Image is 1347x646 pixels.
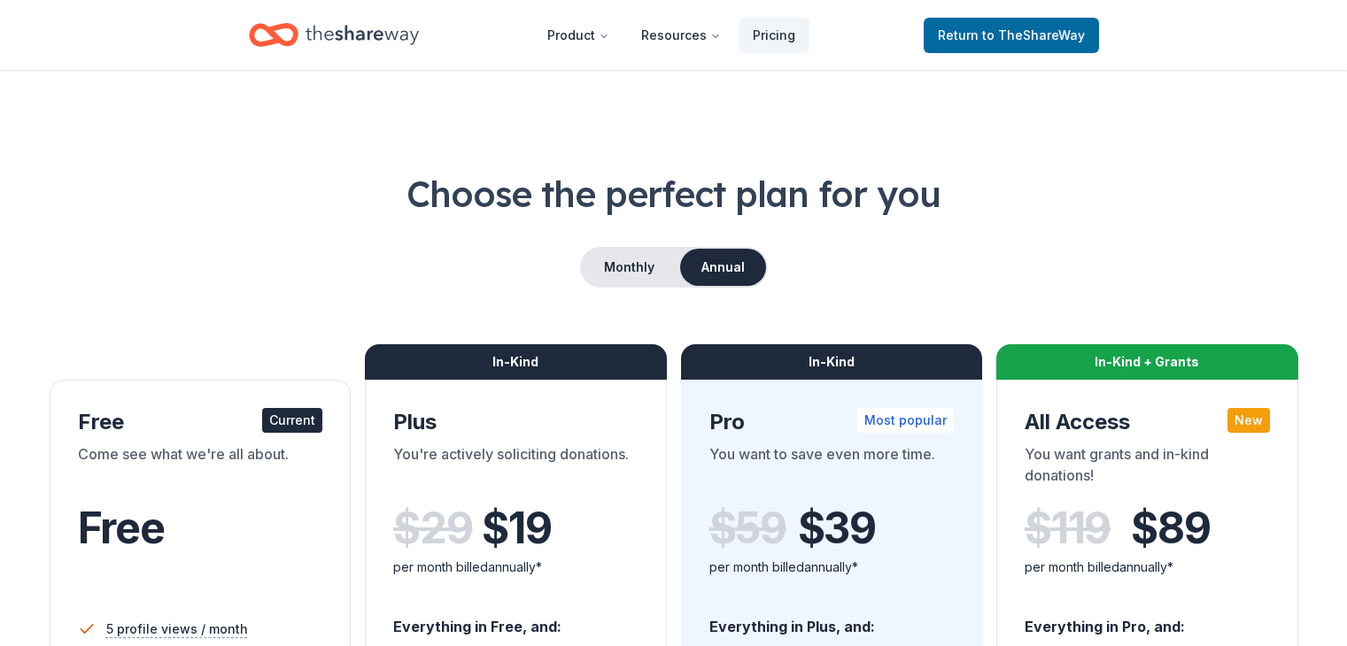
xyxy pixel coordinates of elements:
[43,169,1304,219] h1: Choose the perfect plan for you
[533,14,809,56] nav: Main
[482,504,551,553] span: $ 19
[681,344,983,380] div: In-Kind
[982,27,1085,42] span: to TheShareWay
[1025,408,1270,436] div: All Access
[106,619,248,640] span: 5 profile views / month
[78,408,323,436] div: Free
[627,18,735,53] button: Resources
[924,18,1099,53] a: Returnto TheShareWay
[393,408,639,436] div: Plus
[938,25,1085,46] span: Return
[798,504,876,553] span: $ 39
[78,443,323,493] div: Come see what we're all about.
[709,601,955,638] div: Everything in Plus, and:
[739,18,809,53] a: Pricing
[996,344,1298,380] div: In-Kind + Grants
[1131,504,1210,553] span: $ 89
[709,408,955,436] div: Pro
[78,502,165,554] span: Free
[533,18,623,53] button: Product
[1025,443,1270,493] div: You want grants and in-kind donations!
[709,557,955,578] div: per month billed annually*
[393,443,639,493] div: You're actively soliciting donations.
[680,249,766,286] button: Annual
[1025,557,1270,578] div: per month billed annually*
[1227,408,1270,433] div: New
[582,249,677,286] button: Monthly
[365,344,667,380] div: In-Kind
[1025,601,1270,638] div: Everything in Pro, and:
[393,601,639,638] div: Everything in Free, and:
[709,443,955,493] div: You want to save even more time.
[393,557,639,578] div: per month billed annually*
[857,408,954,433] div: Most popular
[249,14,419,56] a: Home
[262,408,322,433] div: Current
